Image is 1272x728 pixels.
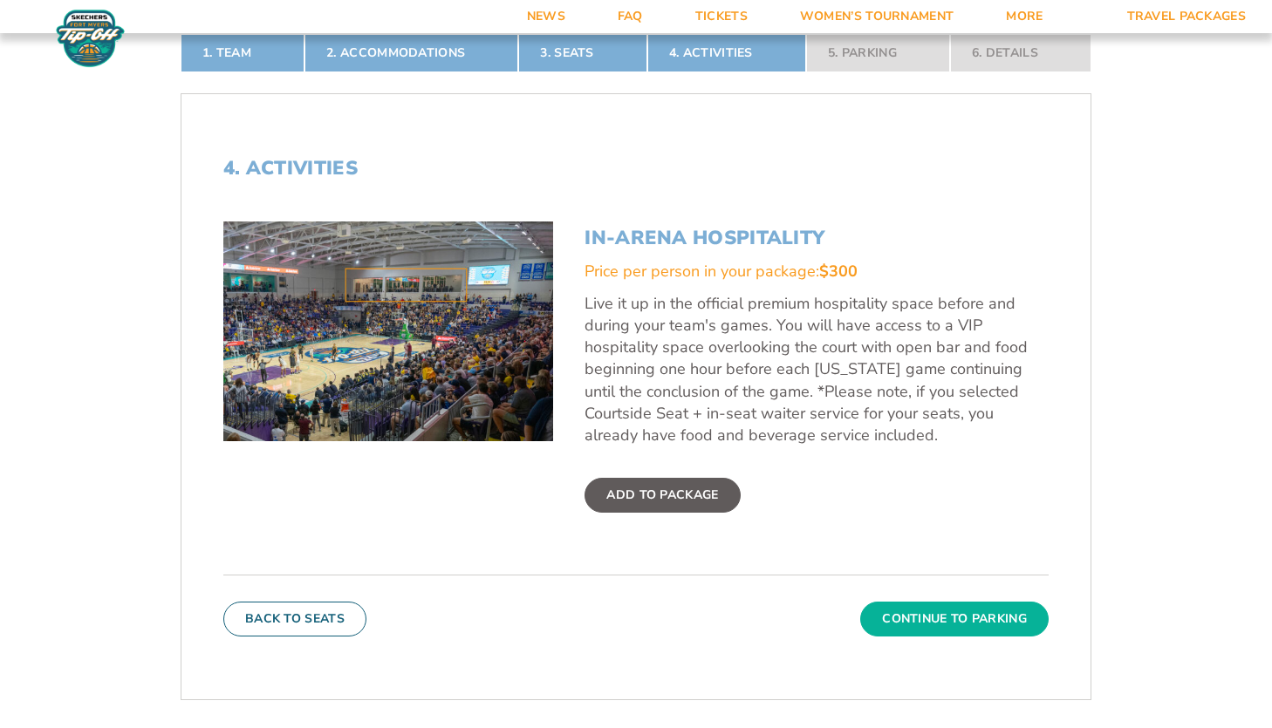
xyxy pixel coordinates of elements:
img: In-Arena Hospitality [223,221,553,441]
a: 2. Accommodations [304,34,518,72]
h2: 4. Activities [223,157,1049,180]
h3: In-Arena Hospitality [585,227,1049,249]
a: 3. Seats [518,34,646,72]
img: Fort Myers Tip-Off [52,9,128,68]
div: Price per person in your package: [585,261,1049,282]
span: $300 [819,261,858,282]
button: Continue To Parking [860,602,1049,636]
label: Add To Package [585,478,740,513]
a: 1. Team [181,34,304,72]
button: Back To Seats [223,602,366,636]
p: Live it up in the official premium hospitality space before and during your team's games. You wil... [585,293,1049,446]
